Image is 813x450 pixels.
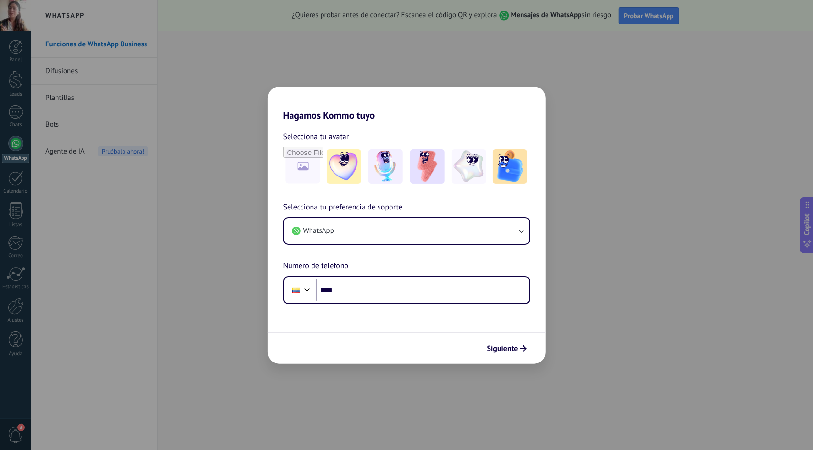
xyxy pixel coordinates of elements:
[493,149,527,184] img: -5.jpeg
[283,131,349,143] span: Selecciona tu avatar
[368,149,403,184] img: -2.jpeg
[303,226,334,236] span: WhatsApp
[283,201,403,214] span: Selecciona tu preferencia de soporte
[452,149,486,184] img: -4.jpeg
[327,149,361,184] img: -1.jpeg
[483,340,531,357] button: Siguiente
[283,260,349,273] span: Número de teléfono
[268,87,546,121] h2: Hagamos Kommo tuyo
[410,149,445,184] img: -3.jpeg
[284,218,529,244] button: WhatsApp
[287,280,305,300] div: Ecuador: + 593
[487,345,518,352] span: Siguiente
